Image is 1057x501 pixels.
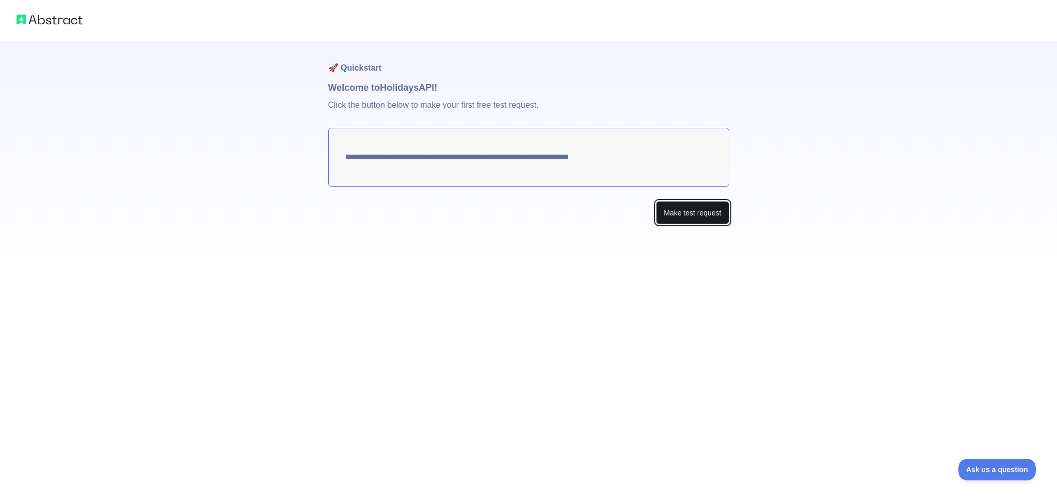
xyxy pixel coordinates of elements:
h1: Welcome to Holidays API! [328,80,729,95]
p: Click the button below to make your first free test request. [328,95,729,128]
img: Abstract logo [17,12,83,27]
button: Make test request [656,201,729,224]
h1: 🚀 Quickstart [328,41,729,80]
iframe: Toggle Customer Support [958,459,1036,480]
